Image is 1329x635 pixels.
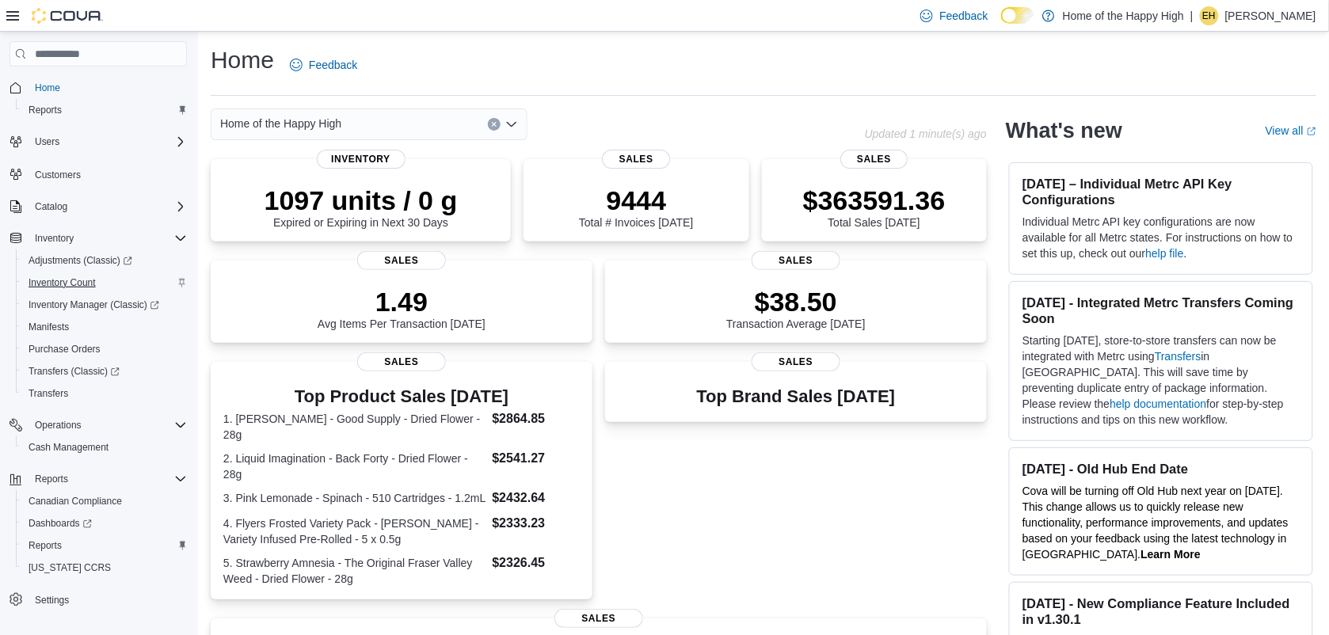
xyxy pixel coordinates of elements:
span: Reports [29,104,62,116]
a: Inventory Count [22,273,102,292]
span: Inventory [35,232,74,245]
p: | [1190,6,1194,25]
button: Operations [3,414,193,436]
a: Feedback [284,49,364,81]
p: Individual Metrc API key configurations are now available for all Metrc states. For instructions ... [1022,214,1300,261]
p: 1.49 [318,286,486,317]
button: Catalog [29,197,74,216]
button: Inventory [29,229,80,248]
span: Feedback [939,8,988,24]
span: Sales [357,352,446,371]
button: Customers [3,162,193,185]
span: Sales [357,251,446,270]
a: Reports [22,536,68,555]
h3: Top Brand Sales [DATE] [697,387,896,406]
p: $363591.36 [803,184,946,216]
button: Clear input [488,118,501,131]
span: Cash Management [29,441,109,454]
div: Expired or Expiring in Next 30 Days [265,184,458,229]
span: Transfers (Classic) [22,362,187,381]
button: Reports [29,470,74,489]
span: Reports [35,473,68,485]
span: Adjustments (Classic) [29,254,132,267]
button: Reports [3,468,193,490]
a: Transfers [1155,350,1201,363]
dd: $2864.85 [493,409,581,428]
span: Dashboards [22,514,187,533]
dt: 2. Liquid Imagination - Back Forty - Dried Flower - 28g [223,451,486,482]
span: Operations [35,419,82,432]
dt: 4. Flyers Frosted Variety Pack - [PERSON_NAME] - Variety Infused Pre-Rolled - 5 x 0.5g [223,515,486,547]
button: Manifests [16,316,193,338]
input: Dark Mode [1001,7,1034,24]
dd: $2541.27 [493,449,581,468]
span: Home [35,82,60,94]
button: Settings [3,588,193,611]
button: Inventory [3,227,193,249]
button: Reports [16,99,193,121]
span: Washington CCRS [22,558,187,577]
span: Inventory Manager (Classic) [29,298,159,311]
span: Transfers (Classic) [29,365,120,378]
h3: [DATE] - New Compliance Feature Included in v1.30.1 [1022,595,1300,627]
a: Learn More [1141,548,1201,561]
svg: External link [1307,127,1316,136]
span: Inventory [317,150,406,169]
div: Total Sales [DATE] [803,184,946,229]
h3: [DATE] - Integrated Metrc Transfers Coming Soon [1022,295,1300,326]
span: Feedback [309,57,357,73]
h3: [DATE] – Individual Metrc API Key Configurations [1022,176,1300,207]
span: Sales [752,352,840,371]
a: Dashboards [16,512,193,534]
div: Avg Items Per Transaction [DATE] [318,286,486,330]
span: Home of the Happy High [220,114,341,133]
span: Dashboards [29,517,92,530]
span: Dark Mode [1001,24,1002,25]
a: Transfers (Classic) [22,362,126,381]
button: Inventory Count [16,272,193,294]
h2: What's new [1006,118,1122,143]
p: 1097 units / 0 g [265,184,458,216]
span: Customers [29,164,187,184]
dd: $2326.45 [493,553,581,572]
span: Cash Management [22,438,187,457]
p: [PERSON_NAME] [1225,6,1316,25]
span: Users [35,135,59,148]
a: Transfers [22,384,74,403]
span: Home [29,78,187,97]
nav: Complex example [10,70,187,635]
span: Reports [22,101,187,120]
a: Home [29,78,67,97]
h1: Home [211,44,274,76]
dd: $2432.64 [493,489,581,508]
span: Inventory Count [22,273,187,292]
div: Total # Invoices [DATE] [579,184,693,229]
button: Users [29,132,66,151]
p: 9444 [579,184,693,216]
a: Purchase Orders [22,340,107,359]
span: Sales [840,150,908,169]
button: Transfers [16,382,193,405]
p: $38.50 [726,286,866,317]
span: Adjustments (Classic) [22,251,187,270]
button: Reports [16,534,193,557]
span: Canadian Compliance [29,495,122,508]
span: Canadian Compliance [22,492,187,511]
span: Users [29,132,187,151]
span: Manifests [29,321,69,333]
span: Cova will be turning off Old Hub next year on [DATE]. This change allows us to quickly release ne... [1022,485,1289,561]
button: Home [3,76,193,99]
button: Purchase Orders [16,338,193,360]
dt: 3. Pink Lemonade - Spinach - 510 Cartridges - 1.2mL [223,490,486,506]
span: Sales [554,609,643,628]
span: Inventory [29,229,187,248]
img: Cova [32,8,103,24]
a: View allExternal link [1266,124,1316,137]
a: Transfers (Classic) [16,360,193,382]
dt: 1. [PERSON_NAME] - Good Supply - Dried Flower - 28g [223,411,486,443]
a: Cash Management [22,438,115,457]
span: Sales [752,251,840,270]
span: Reports [29,539,62,552]
button: Operations [29,416,88,435]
